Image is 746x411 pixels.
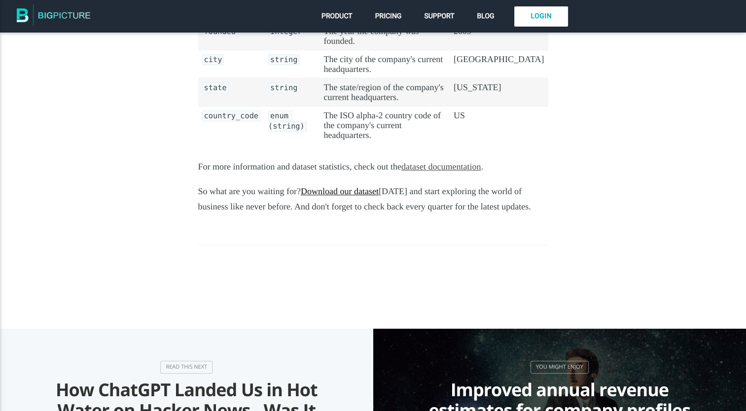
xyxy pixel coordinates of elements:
[450,78,548,106] td: [US_STATE]
[17,4,91,29] img: The BigPicture.io Blog
[321,12,353,20] span: Product
[320,106,450,144] td: The ISO alpha-2 country code of the company's current headquarters.
[422,10,457,23] a: Support
[268,82,299,93] code: string
[450,22,548,50] td: 2009
[373,10,404,23] a: Pricing
[268,54,299,65] code: string
[375,12,402,20] span: Pricing
[320,78,450,106] td: The state/region of the company's current headquarters.
[474,10,497,23] a: Blog
[450,50,548,78] td: [GEOGRAPHIC_DATA]
[301,186,379,196] a: Download our dataset
[202,54,224,65] code: city
[268,110,307,132] code: enum (string)
[198,184,548,215] p: So what are you waiting for? [DATE] and start exploring the world of business like never before. ...
[202,82,229,93] code: state
[401,162,481,171] a: dataset documentation
[320,50,450,78] td: The city of the company's current headquarters.
[450,106,548,144] td: US
[202,110,261,121] code: country_code
[320,22,450,50] td: The year the company was founded.
[319,10,355,23] a: Product
[198,159,548,175] p: For more information and dataset statistics, check out the .
[514,6,568,27] a: Login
